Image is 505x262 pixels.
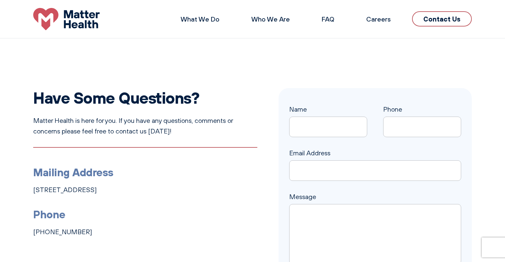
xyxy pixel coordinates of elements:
label: Email Address [289,149,461,173]
input: Name [289,117,367,137]
a: What We Do [181,15,219,23]
input: Phone [383,117,461,137]
a: Who We Are [251,15,290,23]
a: [STREET_ADDRESS] [33,186,97,194]
h2: Have Some Questions? [33,88,257,107]
p: Matter Health is here for you. If you have any questions, comments or concerns please feel free t... [33,115,257,136]
a: Careers [366,15,391,23]
label: Phone [383,105,461,129]
input: Email Address [289,160,461,181]
h3: Phone [33,206,257,223]
label: Name [289,105,367,129]
a: [PHONE_NUMBER] [33,228,92,236]
label: Message [289,193,461,211]
h3: Mailing Address [33,164,257,181]
a: FAQ [322,15,334,23]
a: Contact Us [412,11,472,26]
